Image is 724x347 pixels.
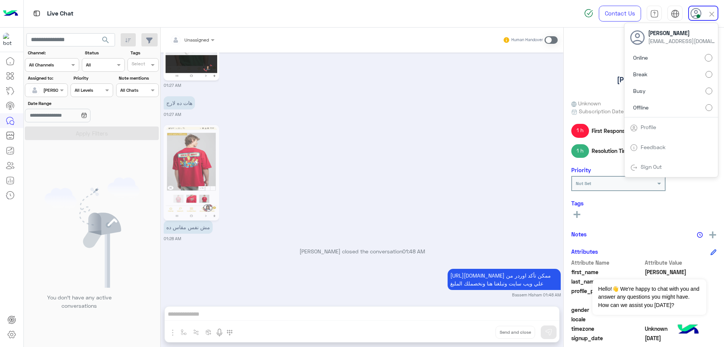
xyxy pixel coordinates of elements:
[164,221,213,234] p: 20/9/2025, 1:28 AM
[571,167,591,173] h6: Priority
[101,35,110,45] span: search
[571,231,587,238] h6: Notes
[592,279,706,315] span: Hello!👋 We're happy to chat with you and answer any questions you might have. How can we assist y...
[571,248,598,255] h6: Attributes
[32,9,41,18] img: tab
[641,163,662,170] a: Sign Out
[511,37,543,43] small: Human Handover
[571,278,643,285] span: last_name
[633,103,649,111] span: Offline
[512,292,561,298] small: Bassem Hisham 01:48 AM
[44,177,140,288] img: empty users
[571,325,643,333] span: timezone
[29,85,40,96] img: defaultAdmin.png
[645,315,717,323] span: null
[28,75,67,82] label: Assigned to:
[592,147,630,155] span: Resolution Time
[648,29,716,37] span: [PERSON_NAME]
[571,200,716,207] h6: Tags
[707,10,716,19] img: close
[166,127,217,219] img: 1106599551538307.jpg
[164,247,561,255] p: [PERSON_NAME] closed the conversation
[705,54,712,62] input: Online
[25,126,159,140] button: Apply Filters
[633,70,647,78] span: Break
[706,104,712,111] input: Offline
[571,268,643,276] span: first_name
[74,75,112,82] label: Priority
[630,144,638,151] img: tab
[571,306,643,314] span: gender
[709,231,716,238] img: add
[28,49,78,56] label: Channel:
[599,6,641,22] a: Contact Us
[571,124,589,137] span: 1 h
[697,232,703,238] img: notes
[402,248,425,254] span: 01:48 AM
[641,124,656,130] a: Profile
[633,54,648,62] span: Online
[641,144,666,150] a: Feedback
[633,87,646,95] span: Busy
[630,124,638,132] img: tab
[645,325,717,333] span: Unknown
[645,259,717,267] span: Attribute Value
[130,49,158,56] label: Tags
[571,287,643,304] span: profile_pic
[119,75,158,82] label: Note mentions
[164,111,181,117] small: 01:27 AM
[645,334,717,342] span: 2025-09-07T13:08:46.387Z
[3,6,18,22] img: Logo
[164,236,181,242] small: 01:28 AM
[571,99,601,107] span: Unknown
[85,49,124,56] label: Status
[130,60,145,69] div: Select
[184,37,209,43] span: Unassigned
[630,164,638,171] img: tab
[648,37,716,45] span: [EMAIL_ADDRESS][DOMAIN_NAME]
[647,6,662,22] a: tab
[3,33,17,46] img: 713415422032625
[706,71,712,78] input: Break
[28,100,112,107] label: Date Range
[450,272,551,287] span: [URL][DOMAIN_NAME] ممكن تأكد اوردر من علي ويب سايت وتبلغنا هنا ونخصملك الملبغ
[671,9,680,18] img: tab
[164,82,181,88] small: 01:27 AM
[571,259,643,267] span: Attribute Name
[584,9,593,18] img: spinner
[706,88,712,94] input: Busy
[47,9,74,19] p: Live Chat
[592,127,641,135] span: First Response Time
[97,33,115,49] button: search
[571,144,589,158] span: 1 h
[571,315,643,323] span: locale
[41,293,117,310] p: You don’t have any active conversations
[495,326,535,339] button: Send and close
[448,269,561,290] p: 20/9/2025, 1:48 AM
[579,107,644,115] span: Subscription Date : [DATE]
[675,317,701,343] img: hulul-logo.png
[571,334,643,342] span: signup_date
[164,96,195,109] p: 20/9/2025, 1:27 AM
[617,76,671,84] h5: [PERSON_NAME]
[650,9,659,18] img: tab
